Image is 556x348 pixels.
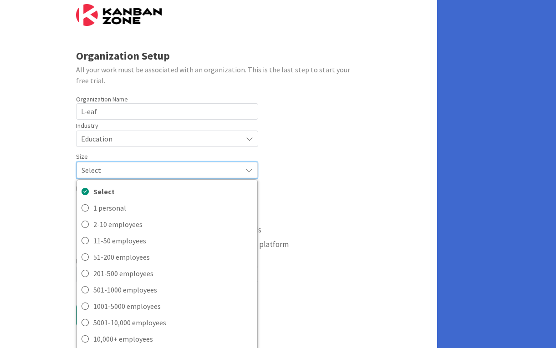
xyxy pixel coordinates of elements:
label: How did you hear about us? [76,257,151,266]
div: Organization Setup [76,48,362,64]
span: Select [82,164,237,177]
a: 1001-5000 employees [77,298,257,314]
label: How do you currently manage and measure your work? [76,184,225,193]
a: 1 personal [77,200,257,216]
a: 11-50 employees [77,232,257,249]
a: 5001-10,000 employees [77,314,257,331]
span: 5001-10,000 employees [93,316,253,329]
div: All your work must be associated with an organization. This is the last step to start your free t... [76,64,362,86]
img: Kanban Zone [76,4,162,26]
label: Size [76,152,88,161]
span: 10,000+ employees [93,332,253,346]
span: 1 personal [93,201,253,215]
span: 501-1000 employees [93,283,253,297]
span: Select [93,185,253,198]
button: We have multiple tools but would like to have one platform [76,237,291,252]
span: Education [81,132,238,145]
span: 11-50 employees [93,234,253,247]
a: 2-10 employees [77,216,257,232]
span: 201-500 employees [93,267,253,280]
button: We don't have a system and need one [76,193,218,208]
span: 2-10 employees [93,217,253,231]
button: We mostly use spreadsheets, such as Excel [76,208,235,222]
a: Select [77,183,257,200]
span: 1001-5000 employees [93,299,253,313]
button: Create Organization [76,304,167,326]
a: 51-200 employees [77,249,257,265]
a: 501-1000 employees [77,282,257,298]
span: 51-200 employees [93,250,253,264]
label: Industry [76,121,98,131]
label: Organization Name [76,95,128,103]
button: We use another tool, but it doesn't meet our needs [76,222,264,237]
a: 10,000+ employees [77,331,257,347]
a: 201-500 employees [77,265,257,282]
